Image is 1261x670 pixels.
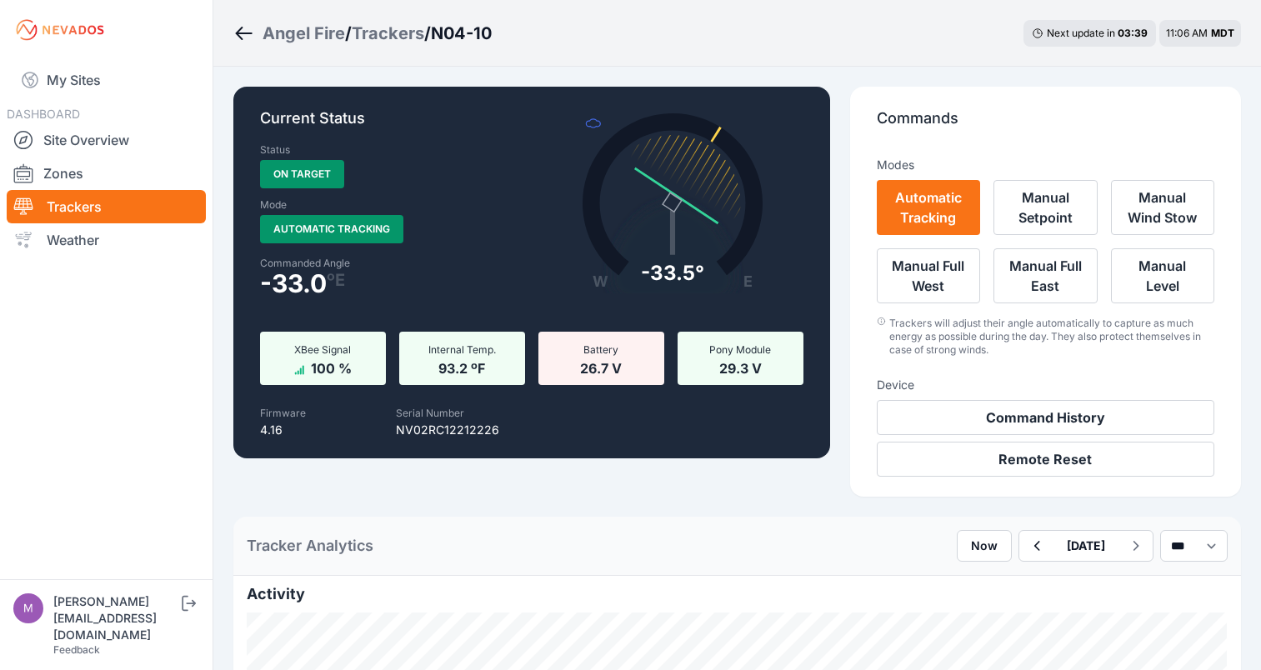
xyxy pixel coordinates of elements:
[352,22,424,45] a: Trackers
[260,273,327,293] span: -33.0
[311,357,352,377] span: 100 %
[877,157,914,173] h3: Modes
[260,143,290,157] label: Status
[247,582,1228,606] h2: Activity
[993,180,1097,235] button: Manual Setpoint
[957,530,1012,562] button: Now
[345,22,352,45] span: /
[877,180,980,235] button: Automatic Tracking
[877,400,1214,435] button: Command History
[438,357,485,377] span: 93.2 ºF
[7,123,206,157] a: Site Overview
[993,248,1097,303] button: Manual Full East
[53,593,178,643] div: [PERSON_NAME][EMAIL_ADDRESS][DOMAIN_NAME]
[889,317,1214,357] div: Trackers will adjust their angle automatically to capture as much energy as possible during the d...
[260,215,403,243] span: Automatic Tracking
[396,407,464,419] label: Serial Number
[877,107,1214,143] p: Commands
[7,157,206,190] a: Zones
[1118,27,1148,40] div: 03 : 39
[294,343,351,356] span: XBee Signal
[260,407,306,419] label: Firmware
[260,422,306,438] p: 4.16
[263,22,345,45] a: Angel Fire
[260,107,803,143] p: Current Status
[428,343,496,356] span: Internal Temp.
[7,190,206,223] a: Trackers
[641,260,704,287] div: -33.5°
[13,17,107,43] img: Nevados
[424,22,431,45] span: /
[13,593,43,623] img: m.ciochetto@tonianrenewables.com
[7,223,206,257] a: Weather
[1111,180,1214,235] button: Manual Wind Stow
[233,12,492,55] nav: Breadcrumb
[396,422,499,438] p: NV02RC12212226
[7,60,206,100] a: My Sites
[1211,27,1234,39] span: MDT
[877,377,1214,393] h3: Device
[1047,27,1115,39] span: Next update in
[431,22,492,45] h3: N04-10
[877,442,1214,477] button: Remote Reset
[580,357,622,377] span: 26.7 V
[1166,27,1208,39] span: 11:06 AM
[247,534,373,557] h2: Tracker Analytics
[260,257,522,270] label: Commanded Angle
[709,343,771,356] span: Pony Module
[877,248,980,303] button: Manual Full West
[260,198,287,212] label: Mode
[719,357,762,377] span: 29.3 V
[583,343,618,356] span: Battery
[1111,248,1214,303] button: Manual Level
[327,273,345,287] span: º E
[1053,531,1118,561] button: [DATE]
[7,107,80,121] span: DASHBOARD
[260,160,344,188] span: On Target
[53,643,100,656] a: Feedback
